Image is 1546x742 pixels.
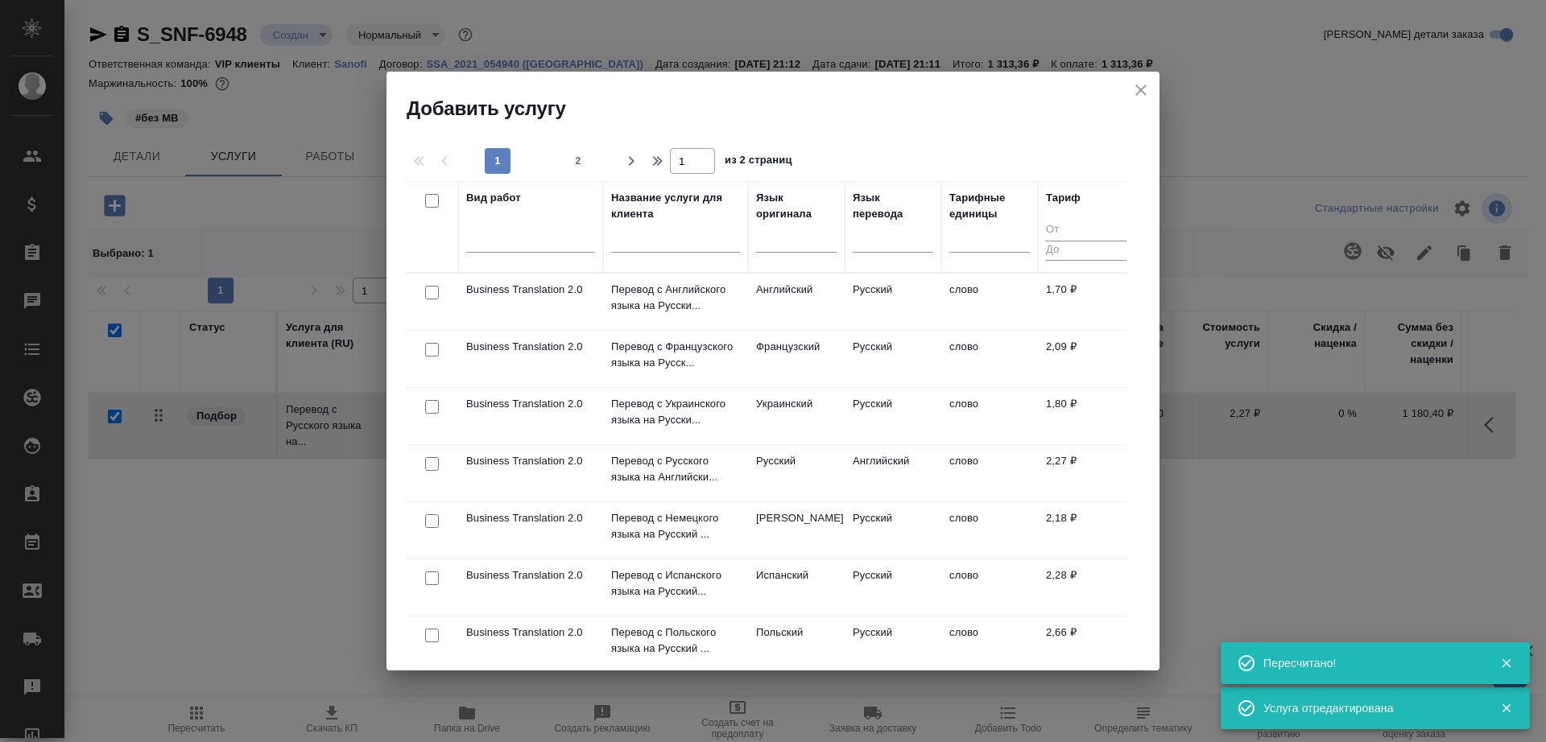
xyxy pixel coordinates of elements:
td: Русский [845,559,941,616]
td: слово [941,331,1038,387]
p: Business Translation 2.0 [466,453,595,469]
td: Польский [748,616,845,673]
td: Русский [845,388,941,444]
td: слово [941,388,1038,444]
td: 1,80 ₽ [1038,388,1135,444]
td: слово [941,502,1038,559]
div: Тарифные единицы [949,190,1030,222]
p: Перевод с Французского языка на Русск... [611,339,740,371]
td: 2,66 ₽ [1038,616,1135,673]
button: Закрыть [1490,701,1523,715]
p: Перевод с Польского языка на Русский ... [611,625,740,657]
td: 2,27 ₽ [1038,445,1135,501]
p: Business Translation 2.0 [466,567,595,583]
p: Business Translation 2.0 [466,396,595,412]
h2: Добавить услугу [407,96,1159,122]
p: Business Translation 2.0 [466,625,595,641]
td: Французский [748,331,845,387]
td: Русский [845,616,941,673]
button: 2 [565,148,591,174]
td: 2,09 ₽ [1038,331,1135,387]
td: Испанский [748,559,845,616]
input: От [1046,221,1126,241]
div: Услуга отредактирована [1263,700,1476,716]
p: Business Translation 2.0 [466,510,595,526]
p: Перевод с Немецкого языка на Русский ... [611,510,740,542]
p: Перевод с Украинского языка на Русски... [611,396,740,428]
td: Русский [845,331,941,387]
td: [PERSON_NAME] [748,502,845,559]
td: Русский [845,502,941,559]
button: close [1129,78,1153,102]
td: 2,18 ₽ [1038,502,1135,559]
p: Перевод с Русского языка на Английски... [611,453,740,485]
td: слово [941,274,1038,330]
div: Пересчитано! [1263,655,1476,671]
p: Business Translation 2.0 [466,282,595,298]
td: Русский [748,445,845,501]
div: Вид работ [466,190,521,206]
td: слово [941,559,1038,616]
td: 1,70 ₽ [1038,274,1135,330]
td: Английский [845,445,941,501]
td: слово [941,445,1038,501]
p: Перевод с Испанского языка на Русский... [611,567,740,600]
td: Русский [845,274,941,330]
div: Язык перевода [853,190,933,222]
button: Закрыть [1490,656,1523,670]
div: Тариф [1046,190,1081,206]
td: Украинский [748,388,845,444]
div: Название услуги для клиента [611,190,740,222]
td: 2,28 ₽ [1038,559,1135,616]
p: Перевод с Английского языка на Русски... [611,282,740,314]
p: Business Translation 2.0 [466,339,595,355]
span: из 2 страниц [725,150,792,174]
span: 2 [565,153,591,169]
td: Английский [748,274,845,330]
div: Язык оригинала [756,190,837,222]
input: До [1046,241,1126,261]
td: слово [941,616,1038,673]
